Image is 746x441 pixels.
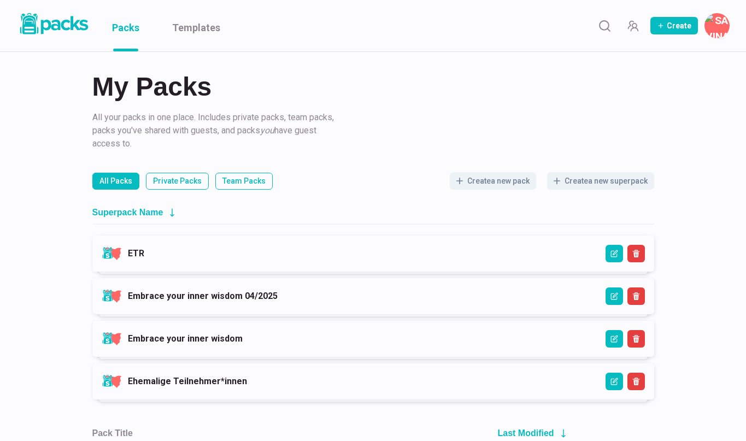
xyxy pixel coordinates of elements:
[627,373,645,390] button: Delete Superpack
[547,172,654,190] button: Createa new superpack
[92,111,338,150] p: All your packs in one place. Includes private packs, team packs, packs you've shared with guests,...
[92,74,654,100] h2: My Packs
[594,15,615,37] button: Search
[627,287,645,305] button: Delete Superpack
[606,373,623,390] button: Edit
[606,330,623,348] button: Edit
[627,245,645,262] button: Delete Superpack
[450,172,536,190] button: Createa new pack
[606,287,623,305] button: Edit
[650,17,698,34] button: Create Pack
[498,428,554,438] h2: Last Modified
[627,330,645,348] button: Delete Superpack
[704,13,730,38] button: Savina Tilmann
[153,175,202,187] p: Private Packs
[92,428,133,438] h2: Pack Title
[99,175,132,187] p: All Packs
[92,207,163,217] h2: Superpack Name
[16,11,90,37] img: Packs logo
[622,15,644,37] button: Manage Team Invites
[222,175,266,187] p: Team Packs
[16,11,90,40] a: Packs logo
[606,245,623,262] button: Edit
[260,125,274,136] i: you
